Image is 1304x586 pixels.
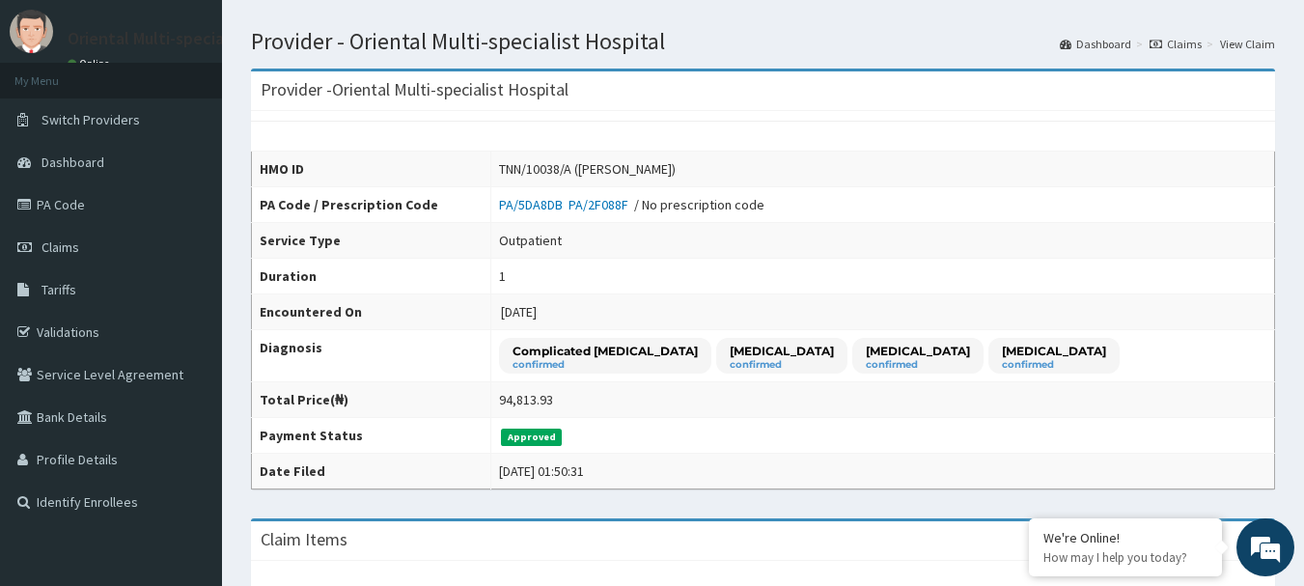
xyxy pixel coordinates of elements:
span: [DATE] [501,303,537,321]
small: confirmed [1002,360,1106,370]
small: confirmed [513,360,698,370]
a: PA/5DA8DB [499,196,569,213]
th: Total Price(₦) [252,382,491,418]
div: TNN/10038/A ([PERSON_NAME]) [499,159,676,179]
th: Diagnosis [252,330,491,382]
h3: Claim Items [261,531,347,548]
p: Oriental Multi-specialist hospital Hospital [68,30,381,47]
th: Payment Status [252,418,491,454]
div: Outpatient [499,231,562,250]
div: 1 [499,266,506,286]
div: Chat with us now [100,108,324,133]
p: [MEDICAL_DATA] [1002,343,1106,359]
h1: Provider - Oriental Multi-specialist Hospital [251,29,1275,54]
small: confirmed [866,360,970,370]
span: Claims [42,238,79,256]
div: We're Online! [1043,529,1207,546]
textarea: Type your message and hit 'Enter' [10,385,368,453]
div: 94,813.93 [499,390,553,409]
span: Approved [501,429,562,446]
div: Minimize live chat window [317,10,363,56]
span: Dashboard [42,153,104,171]
th: Duration [252,259,491,294]
img: d_794563401_company_1708531726252_794563401 [36,97,78,145]
div: [DATE] 01:50:31 [499,461,584,481]
a: Online [68,57,114,70]
th: Date Filed [252,454,491,489]
p: How may I help you today? [1043,549,1207,566]
div: / No prescription code [499,195,764,214]
p: [MEDICAL_DATA] [866,343,970,359]
th: Service Type [252,223,491,259]
p: Complicated [MEDICAL_DATA] [513,343,698,359]
a: Dashboard [1060,36,1131,52]
p: [MEDICAL_DATA] [730,343,834,359]
th: Encountered On [252,294,491,330]
a: View Claim [1220,36,1275,52]
img: User Image [10,10,53,53]
small: confirmed [730,360,834,370]
span: Switch Providers [42,111,140,128]
span: We're online! [112,172,266,367]
a: PA/2F088F [569,196,634,213]
th: HMO ID [252,152,491,187]
th: PA Code / Prescription Code [252,187,491,223]
h3: Provider - Oriental Multi-specialist Hospital [261,81,569,98]
span: Tariffs [42,281,76,298]
a: Claims [1150,36,1202,52]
